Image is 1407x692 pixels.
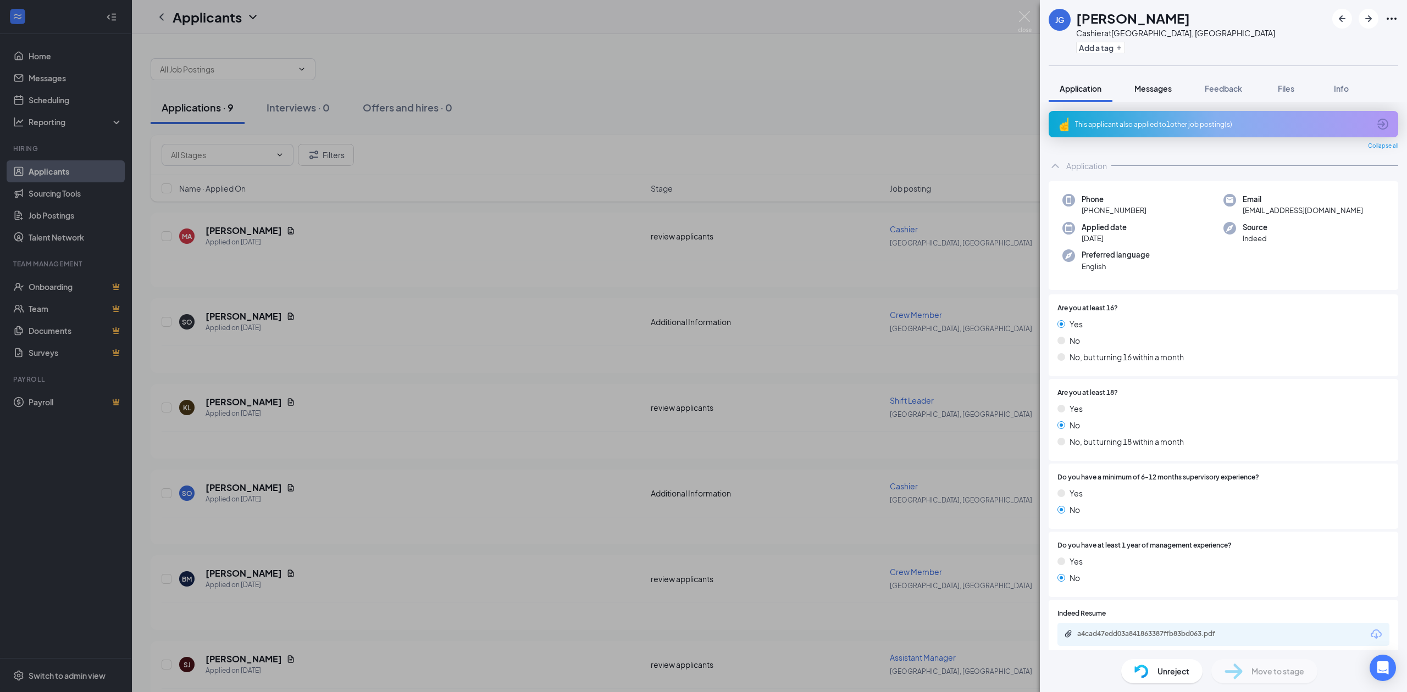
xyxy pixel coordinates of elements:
span: Are you at least 16? [1057,303,1118,314]
span: Application [1060,83,1101,93]
span: [PHONE_NUMBER] [1082,205,1146,216]
div: Open Intercom Messenger [1370,655,1396,681]
span: No [1070,572,1080,584]
span: No [1070,504,1080,516]
div: a4cad47edd03a841863387ffb83bd063.pdf [1077,629,1231,638]
svg: ArrowRight [1362,12,1375,25]
span: [EMAIL_ADDRESS][DOMAIN_NAME] [1243,205,1363,216]
button: PlusAdd a tag [1076,42,1125,53]
span: Files [1278,83,1294,93]
a: Paperclipa4cad47edd03a841863387ffb83bd063.pdf [1064,629,1242,640]
svg: Plus [1116,44,1122,51]
div: Cashier at [GEOGRAPHIC_DATA], [GEOGRAPHIC_DATA] [1076,27,1275,38]
svg: ArrowLeftNew [1336,12,1349,25]
span: Indeed Resume [1057,609,1106,619]
div: This applicant also applied to 1 other job posting(s) [1075,120,1370,129]
span: No [1070,419,1080,431]
span: Are you at least 18? [1057,388,1118,398]
span: Yes [1070,555,1083,567]
div: Application [1066,160,1107,171]
svg: ArrowCircle [1376,118,1389,131]
span: Feedback [1205,83,1242,93]
span: [DATE] [1082,233,1127,244]
h1: [PERSON_NAME] [1076,9,1190,27]
span: No [1070,334,1080,347]
span: Collapse all [1368,142,1398,150]
span: Do you have at least 1 year of management experience? [1057,540,1232,551]
span: Do you have a minimum of 6-12 months supervisory experience? [1057,472,1259,483]
svg: Ellipses [1385,12,1398,25]
button: ArrowRight [1359,9,1378,29]
span: Move to stage [1251,665,1304,677]
span: No, but turning 16 within a month [1070,351,1184,363]
span: No, but turning 18 within a month [1070,436,1184,448]
span: Indeed [1243,233,1267,244]
span: Yes [1070,487,1083,499]
span: Messages [1134,83,1172,93]
svg: ChevronUp [1049,159,1062,172]
span: Email [1243,194,1363,205]
span: Yes [1070,403,1083,415]
span: English [1082,261,1150,272]
span: Source [1243,222,1267,233]
span: Preferred language [1082,249,1150,260]
span: Yes [1070,318,1083,330]
div: JG [1055,14,1064,25]
svg: Paperclip [1064,629,1073,638]
svg: Download [1370,628,1383,641]
span: Phone [1082,194,1146,205]
span: Unreject [1157,665,1189,677]
button: ArrowLeftNew [1332,9,1352,29]
span: Applied date [1082,222,1127,233]
span: Info [1334,83,1349,93]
